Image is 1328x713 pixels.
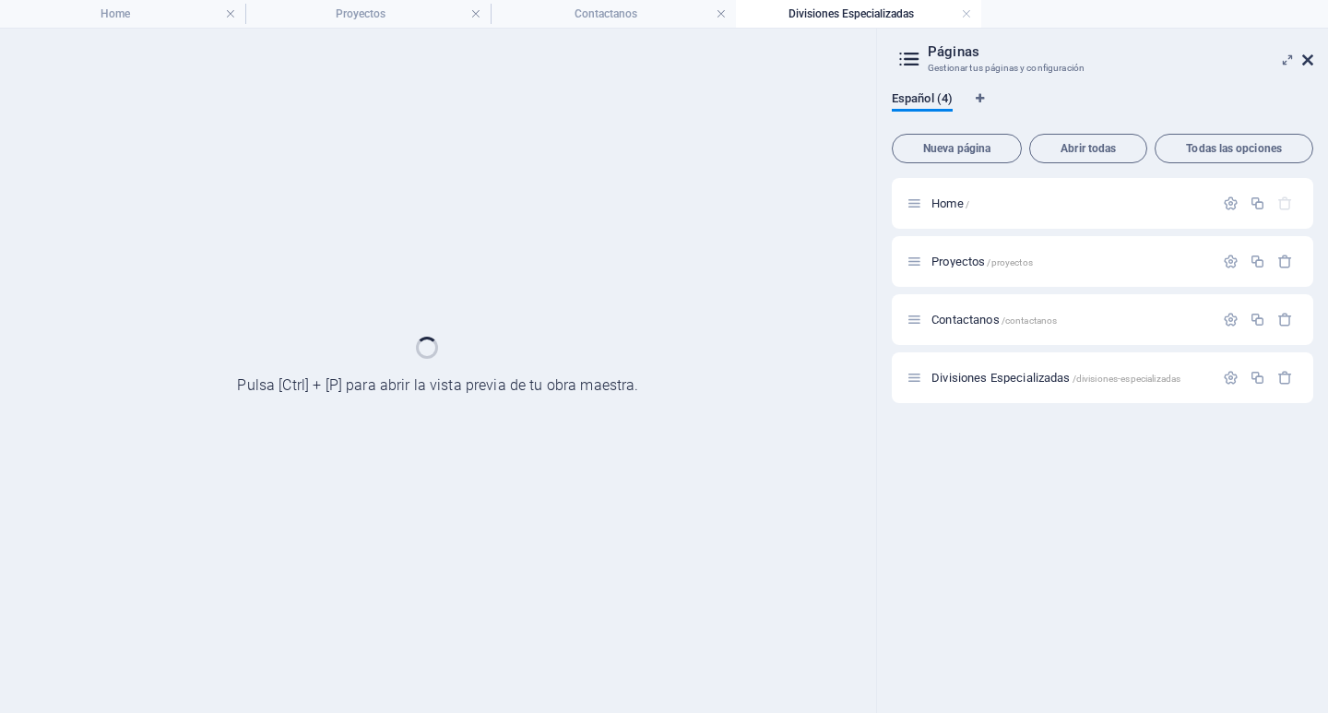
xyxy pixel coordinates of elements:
button: Nueva página [892,134,1022,163]
div: Eliminar [1277,312,1293,327]
div: Duplicar [1250,254,1265,269]
span: /contactanos [1002,315,1058,326]
button: Abrir todas [1029,134,1147,163]
div: Divisiones Especializadas/divisiones-especializadas [926,372,1214,384]
div: Configuración [1223,254,1239,269]
div: Configuración [1223,370,1239,386]
div: Proyectos/proyectos [926,255,1214,267]
div: Eliminar [1277,370,1293,386]
div: La página principal no puede eliminarse [1277,196,1293,211]
span: Haz clic para abrir la página [931,255,1033,268]
div: Contactanos/contactanos [926,314,1214,326]
div: Pestañas de idiomas [892,91,1313,126]
span: Haz clic para abrir la página [931,196,969,210]
div: Duplicar [1250,196,1265,211]
span: Nueva página [900,143,1014,154]
div: Duplicar [1250,312,1265,327]
span: / [966,199,969,209]
span: Abrir todas [1037,143,1139,154]
span: /divisiones-especializadas [1073,374,1181,384]
span: Haz clic para abrir la página [931,371,1180,385]
div: Eliminar [1277,254,1293,269]
div: Home/ [926,197,1214,209]
h4: Proyectos [245,4,491,24]
div: Configuración [1223,312,1239,327]
h4: Divisiones Especializadas [736,4,981,24]
div: Configuración [1223,196,1239,211]
div: Duplicar [1250,370,1265,386]
h3: Gestionar tus páginas y configuración [928,60,1276,77]
span: /proyectos [987,257,1032,267]
h4: Contactanos [491,4,736,24]
span: Español (4) [892,88,953,113]
button: Todas las opciones [1155,134,1313,163]
h2: Páginas [928,43,1313,60]
span: Haz clic para abrir la página [931,313,1057,327]
span: Todas las opciones [1163,143,1305,154]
